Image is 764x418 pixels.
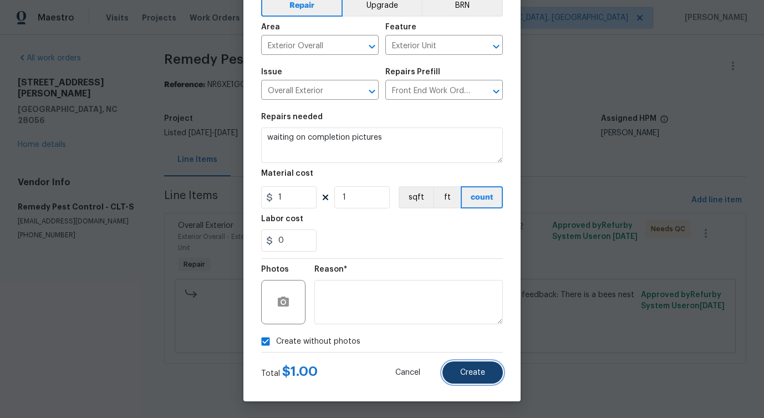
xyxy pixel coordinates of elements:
span: Create without photos [276,336,360,348]
h5: Feature [385,23,416,31]
span: Cancel [395,369,420,377]
button: Open [488,39,504,54]
button: count [461,186,503,208]
button: Open [488,84,504,99]
button: sqft [399,186,433,208]
h5: Area [261,23,280,31]
textarea: waiting on completion pictures [261,128,503,163]
button: Create [442,361,503,384]
button: ft [433,186,461,208]
h5: Repairs Prefill [385,68,440,76]
h5: Labor cost [261,215,303,223]
h5: Photos [261,266,289,273]
div: Total [261,366,318,379]
h5: Issue [261,68,282,76]
span: $ 1.00 [282,365,318,378]
span: Create [460,369,485,377]
button: Open [364,39,380,54]
button: Cancel [378,361,438,384]
h5: Repairs needed [261,113,323,121]
button: Open [364,84,380,99]
h5: Reason* [314,266,347,273]
h5: Material cost [261,170,313,177]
